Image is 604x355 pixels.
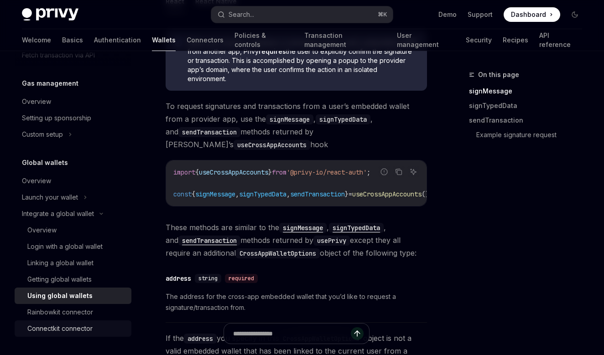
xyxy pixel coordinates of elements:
a: Getting global wallets [15,271,131,288]
a: Connectors [187,29,224,51]
div: Rainbowkit connector [27,307,93,318]
div: Integrate a global wallet [22,208,94,219]
span: { [192,190,195,198]
a: signMessage [469,84,589,98]
button: Ask AI [407,166,419,178]
a: Dashboard [504,7,560,22]
code: CrossAppWalletOptions [236,248,320,258]
a: Using global wallets [15,288,131,304]
a: User management [397,29,455,51]
a: Security [466,29,492,51]
div: Overview [27,225,57,236]
a: Recipes [503,29,528,51]
a: Transaction management [304,29,386,51]
code: sendTransaction [178,127,240,137]
a: Support [468,10,493,19]
a: API reference [539,29,582,51]
span: The address for the cross-app embedded wallet that you’d like to request a signature/transaction ... [166,291,427,313]
a: Login with a global wallet [15,238,131,255]
span: , [235,190,239,198]
a: Basics [62,29,83,51]
code: signTypedData [329,223,384,233]
span: from [272,168,286,176]
code: signMessage [279,223,327,233]
span: ⌘ K [378,11,387,18]
span: signTypedData [239,190,286,198]
a: Overview [15,222,131,238]
span: signMessage [195,190,235,198]
button: Toggle dark mode [568,7,582,22]
div: address [166,274,191,283]
button: Search...⌘K [211,6,393,23]
a: Authentication [94,29,141,51]
span: (); [422,190,432,198]
span: Dashboard [511,10,546,19]
div: Overview [22,175,51,186]
a: sendTransaction [469,113,589,128]
code: useCrossAppAccounts [234,140,310,150]
span: } [345,190,349,198]
a: signTypedData [469,98,589,113]
span: To request signatures and transactions from a user’s embedded wallet from a provider app, use the... [166,100,427,151]
h5: Global wallets [22,157,68,168]
a: Wallets [152,29,176,51]
span: When you request a signature or transaction from a user’s embedded wallet from another app, Privy... [187,38,418,83]
a: Rainbowkit connector [15,304,131,320]
button: Report incorrect code [378,166,390,178]
a: Example signature request [476,128,589,142]
strong: requires [259,47,286,55]
span: These methods are similar to the , , and methods returned by except they all require an additiona... [166,221,427,259]
a: sendTransaction [178,236,240,245]
span: sendTransaction [290,190,345,198]
span: On this page [478,69,519,80]
h5: Gas management [22,78,78,89]
a: Setting up sponsorship [15,110,131,126]
div: required [225,274,258,283]
div: Getting global wallets [27,274,92,285]
span: , [286,190,290,198]
a: Welcome [22,29,51,51]
a: Overview [15,173,131,189]
span: ; [367,168,370,176]
div: Search... [229,9,254,20]
span: { [195,168,199,176]
a: Overview [15,93,131,110]
span: } [268,168,272,176]
div: Linking a global wallet [27,257,94,268]
code: signTypedData [316,114,370,124]
a: Connectkit connector [15,320,131,337]
div: Connectkit connector [27,323,93,334]
div: Launch your wallet [22,192,78,203]
a: signTypedData [329,223,384,232]
span: '@privy-io/react-auth' [286,168,367,176]
span: useCrossAppAccounts [352,190,422,198]
button: Copy the contents from the code block [393,166,405,178]
div: Setting up sponsorship [22,113,91,123]
a: Demo [438,10,457,19]
a: Linking a global wallet [15,255,131,271]
code: sendTransaction [178,236,240,246]
div: Using global wallets [27,290,93,301]
div: Custom setup [22,129,63,140]
code: usePrivy [313,236,350,246]
span: useCrossAppAccounts [199,168,268,176]
span: string [198,275,218,282]
button: Send message [351,327,364,340]
div: Login with a global wallet [27,241,103,252]
span: import [173,168,195,176]
div: Overview [22,96,51,107]
code: signMessage [266,114,313,124]
a: signMessage [279,223,327,232]
span: = [349,190,352,198]
a: Policies & controls [234,29,293,51]
span: const [173,190,192,198]
img: dark logo [22,8,78,21]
